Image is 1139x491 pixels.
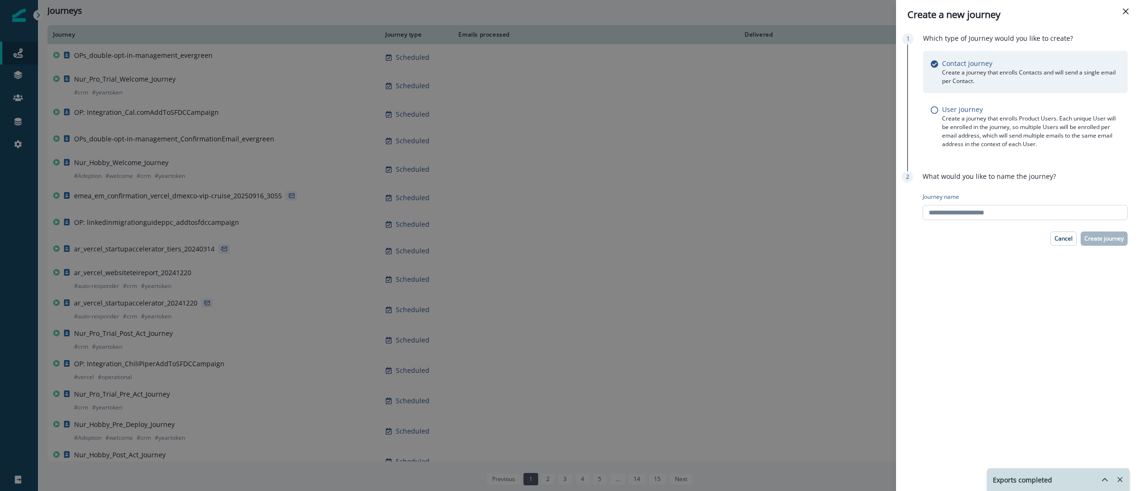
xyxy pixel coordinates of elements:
div: Create a new journey [907,8,1128,22]
button: Close [1118,4,1133,19]
button: Create journey [1081,232,1128,246]
p: 1 [906,35,910,43]
p: User journey [942,104,983,114]
p: 2 [906,173,909,181]
button: Cancel [1050,232,1077,246]
button: hide-exports [1090,469,1109,491]
p: Contact journey [942,58,992,68]
p: Exports completed [993,475,1052,485]
p: Which type of Journey would you like to create? [923,33,1073,43]
p: Create journey [1084,235,1124,242]
button: Remove-exports [1112,472,1128,487]
p: Journey name [923,193,959,201]
p: Create a journey that enrolls Product Users. Each unique User will be enrolled in the journey, so... [942,114,1120,148]
p: Cancel [1055,235,1073,242]
p: What would you like to name the journey? [923,171,1056,181]
button: hide-exports [1097,472,1112,487]
p: Create a journey that enrolls Contacts and will send a single email per Contact. [942,68,1120,85]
